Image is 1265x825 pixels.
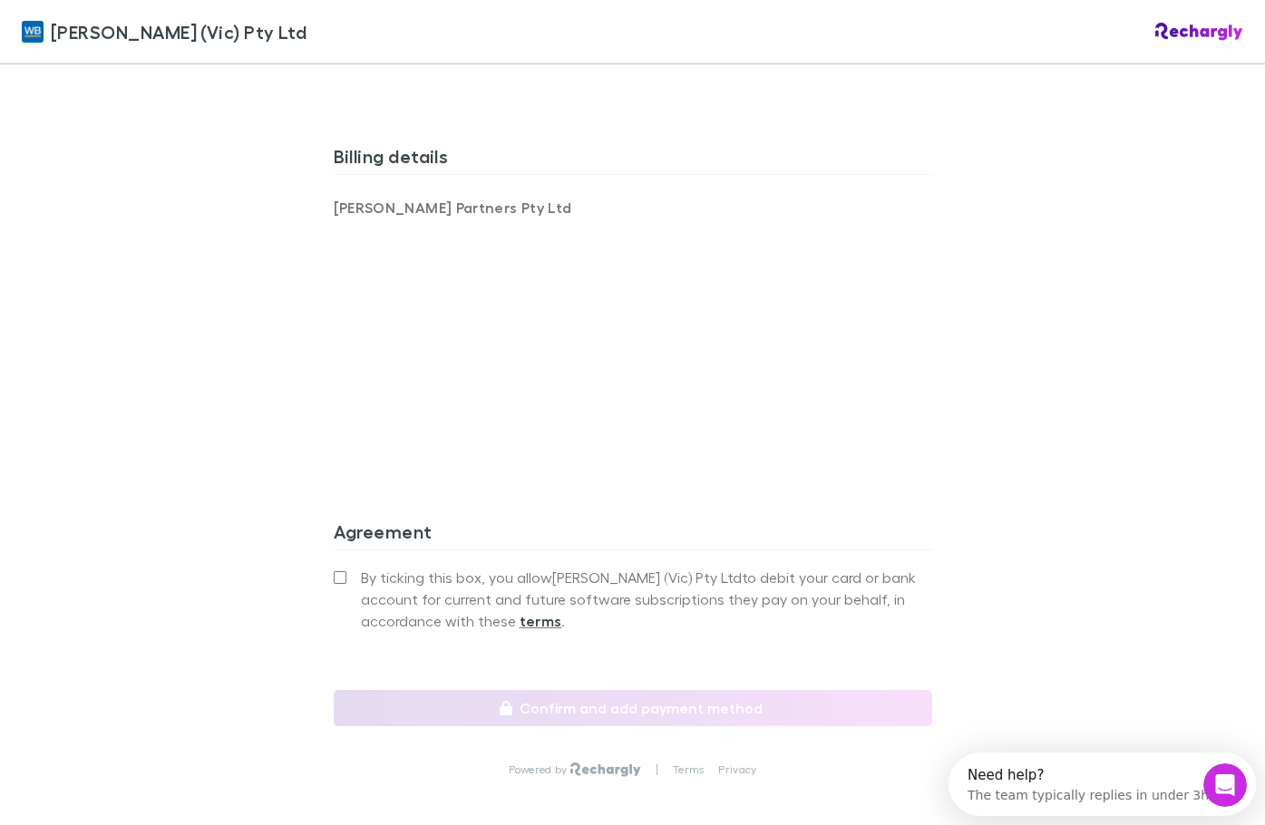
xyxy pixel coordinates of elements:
[334,690,932,726] button: Confirm and add payment method
[361,567,932,632] span: By ticking this box, you allow [PERSON_NAME] (Vic) Pty Ltd to debit your card or bank account for...
[51,18,307,45] span: [PERSON_NAME] (Vic) Pty Ltd
[656,762,658,777] p: |
[570,762,640,777] img: Rechargly Logo
[509,762,571,777] p: Powered by
[334,520,932,549] h3: Agreement
[949,752,1256,816] iframe: Intercom live chat discovery launcher
[22,21,44,43] img: William Buck (Vic) Pty Ltd's Logo
[19,15,260,30] div: Need help?
[330,229,936,436] iframe: Secure address input frame
[718,762,756,777] a: Privacy
[520,612,562,630] strong: terms
[1203,763,1247,807] iframe: Intercom live chat
[334,145,932,174] h3: Billing details
[334,197,633,218] p: [PERSON_NAME] Partners Pty Ltd
[673,762,704,777] a: Terms
[1155,23,1243,41] img: Rechargly Logo
[19,30,260,49] div: The team typically replies in under 3h
[7,7,314,57] div: Open Intercom Messenger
